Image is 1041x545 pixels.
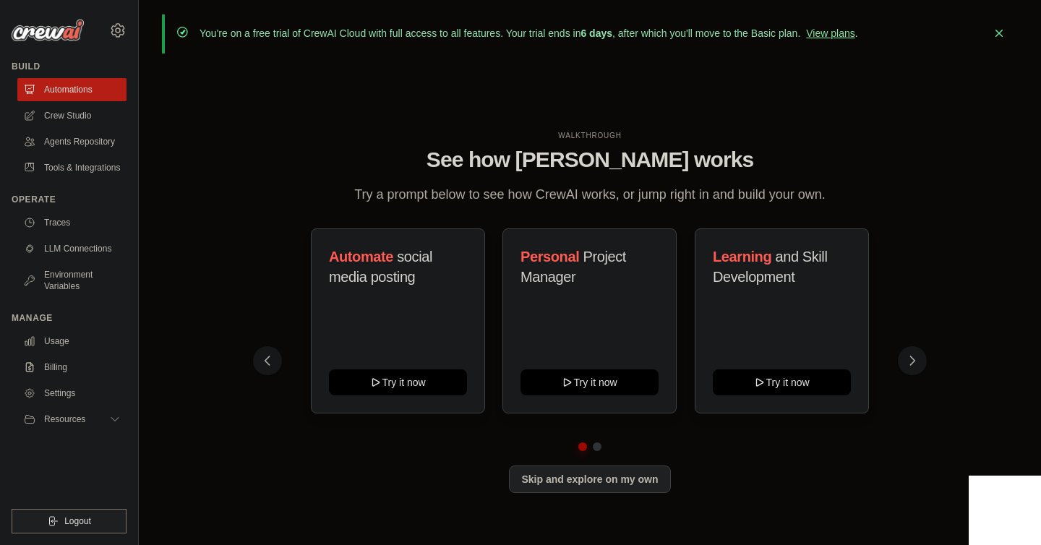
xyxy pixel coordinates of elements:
a: Agents Repository [17,130,127,153]
a: Settings [17,382,127,405]
a: Billing [17,356,127,379]
button: Resources [17,408,127,431]
strong: 6 days [581,27,612,39]
iframe: Chat Widget [969,476,1041,545]
div: Operate [12,194,127,205]
p: Try a prompt below to see how CrewAI works, or jump right in and build your own. [347,184,833,205]
img: Logo [12,20,84,41]
a: Crew Studio [17,104,127,127]
a: Environment Variables [17,263,127,298]
p: You're on a free trial of CrewAI Cloud with full access to all features. Your trial ends in , aft... [200,26,858,40]
div: Manage [12,312,127,324]
span: Automate [329,249,393,265]
span: Logout [64,515,91,527]
span: and Skill Development [713,249,827,285]
button: Try it now [329,369,467,395]
div: WALKTHROUGH [265,130,914,141]
a: Tools & Integrations [17,156,127,179]
button: Try it now [520,369,659,395]
a: Usage [17,330,127,353]
span: Learning [713,249,771,265]
button: Logout [12,509,127,533]
h1: See how [PERSON_NAME] works [265,147,914,173]
span: Personal [520,249,579,265]
a: LLM Connections [17,237,127,260]
div: Build [12,61,127,72]
button: Try it now [713,369,851,395]
span: Resources [44,413,85,425]
a: Automations [17,78,127,101]
button: Skip and explore on my own [509,465,670,493]
a: Traces [17,211,127,234]
a: View plans [806,27,854,39]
